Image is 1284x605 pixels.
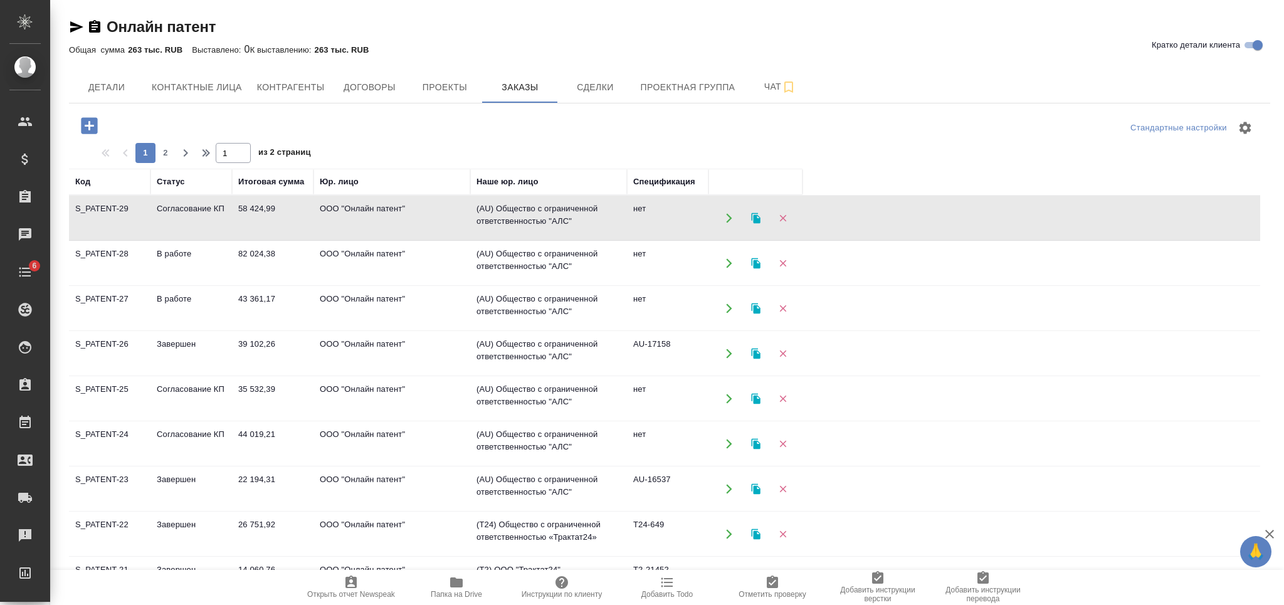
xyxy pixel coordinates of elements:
button: Инструкции по клиенту [509,570,614,605]
span: Открыть отчет Newspeak [307,590,395,599]
td: 43 361,17 [232,287,313,330]
td: В работе [150,287,232,330]
span: из 2 страниц [258,145,311,163]
button: Добавить инструкции перевода [930,570,1036,605]
td: S_PATENT-24 [69,422,150,466]
td: AU-17158 [627,332,708,376]
button: Клонировать [743,205,769,231]
button: Клонировать [743,431,769,456]
span: Договоры [339,80,399,95]
span: Контактные лица [152,80,242,95]
td: S_PATENT-28 [69,241,150,285]
td: 39 102,26 [232,332,313,376]
button: Открыть [716,340,742,366]
span: 🙏 [1245,539,1266,565]
button: Удалить [770,386,796,411]
div: Наше юр. лицо [476,176,539,188]
span: Кратко детали клиента [1152,39,1240,51]
button: Открыть [716,566,742,592]
button: 🙏 [1240,536,1271,567]
button: Клонировать [743,521,769,547]
td: S_PATENT-29 [69,196,150,240]
td: ООО "Онлайн патент" [313,377,470,421]
td: 58 424,99 [232,196,313,240]
td: ООО "Онлайн патент" [313,287,470,330]
button: Добавить Todo [614,570,720,605]
td: S_PATENT-23 [69,467,150,511]
div: Код [75,176,90,188]
td: ООО "Онлайн патент" [313,196,470,240]
div: 0 [69,42,1270,57]
button: Добавить инструкции верстки [825,570,930,605]
p: 263 тыс. RUB [315,45,379,55]
button: Удалить [770,476,796,502]
td: 44 019,21 [232,422,313,466]
td: Завершен [150,557,232,601]
span: Чат [750,79,810,95]
button: Клонировать [743,386,769,411]
p: Общая сумма [69,45,128,55]
button: Открыть [716,205,742,231]
td: Т2-21452 [627,557,708,601]
td: ООО "Онлайн патент" [313,557,470,601]
span: Заказы [490,80,550,95]
span: Сделки [565,80,625,95]
td: нет [627,422,708,466]
td: (AU) Общество с ограниченной ответственностью "АЛС" [470,332,627,376]
td: AU-16537 [627,467,708,511]
a: 6 [3,256,47,288]
td: Согласование КП [150,377,232,421]
button: Удалить [770,521,796,547]
p: К выставлению: [250,45,315,55]
td: (T24) Общество с ограниченной ответственностью «Трактат24» [470,512,627,556]
button: Открыть [716,386,742,411]
button: Открыть [716,250,742,276]
td: нет [627,377,708,421]
td: S_PATENT-26 [69,332,150,376]
button: Клонировать [743,476,769,502]
td: Завершен [150,332,232,376]
p: Выставлено: [192,45,244,55]
button: Удалить [770,431,796,456]
span: Настроить таблицу [1230,113,1260,143]
td: Завершен [150,467,232,511]
span: 6 [24,260,44,272]
td: (Т2) ООО "Трактат24" [470,557,627,601]
td: (AU) Общество с ограниченной ответственностью "АЛС" [470,422,627,466]
button: Скопировать ссылку [87,19,102,34]
button: Открыть отчет Newspeak [298,570,404,605]
span: Добавить инструкции перевода [938,586,1028,603]
td: 82 024,38 [232,241,313,285]
td: Завершен [150,512,232,556]
button: Клонировать [743,340,769,366]
td: ООО "Онлайн патент" [313,241,470,285]
td: ООО "Онлайн патент" [313,332,470,376]
span: Добавить инструкции верстки [833,586,923,603]
td: 26 751,92 [232,512,313,556]
td: Согласование КП [150,196,232,240]
span: Проектная группа [640,80,735,95]
td: ООО "Онлайн патент" [313,467,470,511]
button: 2 [155,143,176,163]
button: Удалить [770,340,796,366]
a: Онлайн патент [107,18,216,35]
td: T24-649 [627,512,708,556]
td: (AU) Общество с ограниченной ответственностью "АЛС" [470,377,627,421]
td: (AU) Общество с ограниченной ответственностью "АЛС" [470,287,627,330]
td: 35 532,39 [232,377,313,421]
span: Контрагенты [257,80,325,95]
button: Удалить [770,250,796,276]
button: Отметить проверку [720,570,825,605]
span: Отметить проверку [739,590,806,599]
div: split button [1127,118,1230,138]
button: Открыть [716,295,742,321]
td: S_PATENT-22 [69,512,150,556]
td: 14 060,76 [232,557,313,601]
button: Клонировать [743,250,769,276]
button: Удалить [770,295,796,321]
span: Инструкции по клиенту [522,590,603,599]
td: (AU) Общество с ограниченной ответственностью "АЛС" [470,196,627,240]
td: нет [627,241,708,285]
div: Юр. лицо [320,176,359,188]
td: нет [627,287,708,330]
